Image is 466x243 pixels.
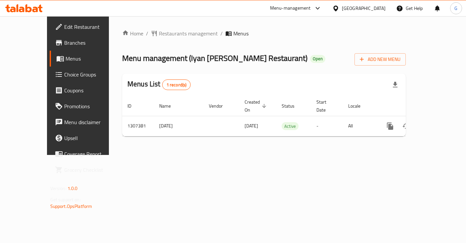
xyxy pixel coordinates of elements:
span: Choice Groups [64,71,119,78]
a: Branches [50,35,125,51]
span: Coverage Report [64,150,119,158]
span: Edit Restaurant [64,23,119,31]
a: Coverage Report [50,146,125,162]
span: Menus [233,29,249,37]
span: Menu management ( Iyan [PERSON_NAME] Restaurant ) [122,51,307,66]
div: [GEOGRAPHIC_DATA] [342,5,386,12]
div: Open [310,55,325,63]
table: enhanced table [122,96,451,136]
span: G [454,5,457,12]
div: Total records count [162,79,191,90]
span: Upsell [64,134,119,142]
span: Menu disclaimer [64,118,119,126]
span: Locale [348,102,369,110]
span: Created On [245,98,268,114]
a: Coupons [50,82,125,98]
span: Branches [64,39,119,47]
a: Home [122,29,143,37]
span: Coupons [64,86,119,94]
span: Promotions [64,102,119,110]
a: Menu disclaimer [50,114,125,130]
span: Status [282,102,303,110]
td: [DATE] [154,116,204,136]
a: Edit Restaurant [50,19,125,35]
button: Change Status [398,118,414,134]
a: Upsell [50,130,125,146]
span: Vendor [209,102,231,110]
nav: breadcrumb [122,29,406,37]
th: Actions [377,96,451,116]
a: Choice Groups [50,67,125,82]
button: Add New Menu [354,53,406,66]
a: Grocery Checklist [50,162,125,178]
span: Restaurants management [159,29,218,37]
span: Get support on: [50,195,81,204]
td: All [343,116,377,136]
a: Restaurants management [151,29,218,37]
a: Promotions [50,98,125,114]
span: Name [159,102,179,110]
li: / [146,29,148,37]
h2: Menus List [127,79,191,90]
div: Export file [387,77,403,93]
a: Support.OpsPlatform [50,202,92,211]
span: [DATE] [245,121,258,130]
span: Active [282,122,299,130]
li: / [220,29,223,37]
span: 1 record(s) [163,82,191,88]
a: Menus [50,51,125,67]
button: more [382,118,398,134]
span: ID [127,102,140,110]
span: 1.0.0 [68,184,78,193]
span: Version: [50,184,67,193]
span: Open [310,56,325,62]
span: Add New Menu [360,55,400,64]
td: - [311,116,343,136]
span: Grocery Checklist [64,166,119,174]
span: Menus [66,55,119,63]
div: Menu-management [270,4,311,12]
span: Start Date [316,98,335,114]
td: 1307381 [122,116,154,136]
